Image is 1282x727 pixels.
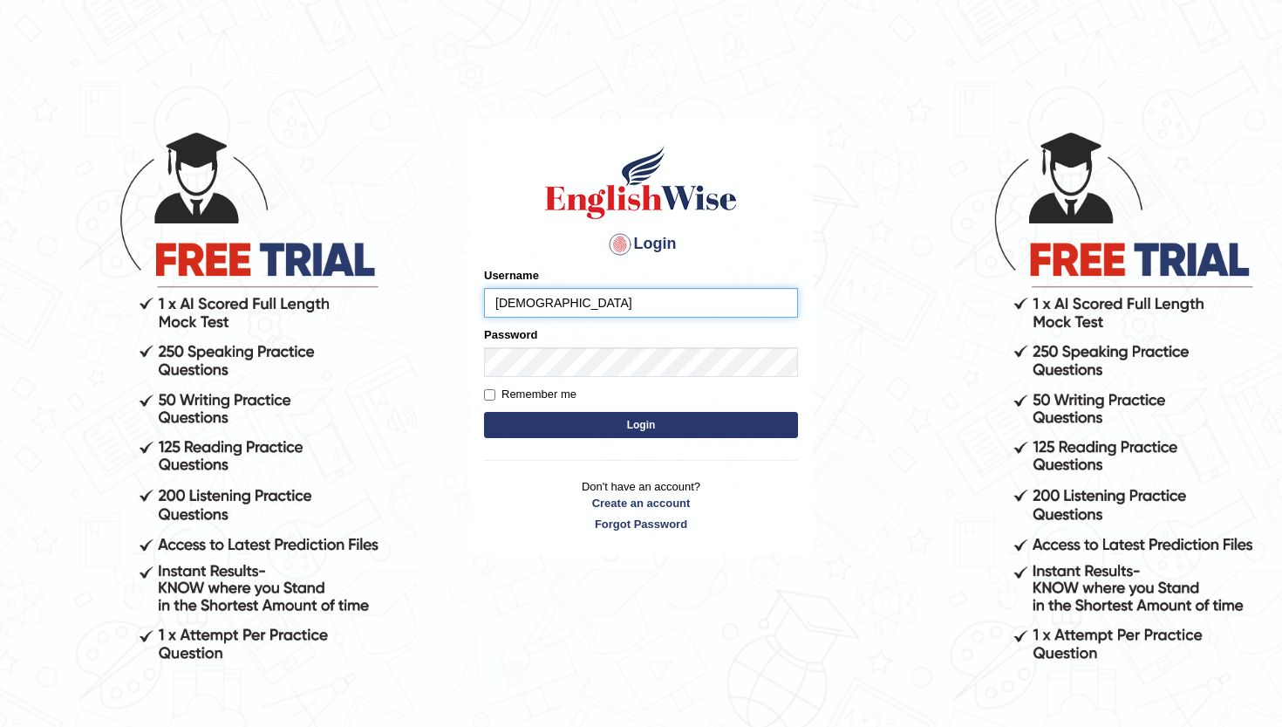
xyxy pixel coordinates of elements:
label: Remember me [484,386,576,403]
p: Don't have an account? [484,478,798,532]
input: Remember me [484,389,495,401]
button: Login [484,412,798,438]
img: Logo of English Wise sign in for intelligent practice with AI [542,143,740,222]
a: Create an account [484,495,798,511]
label: Password [484,326,537,343]
h4: Login [484,230,798,258]
a: Forgot Password [484,516,798,532]
label: Username [484,267,539,284]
